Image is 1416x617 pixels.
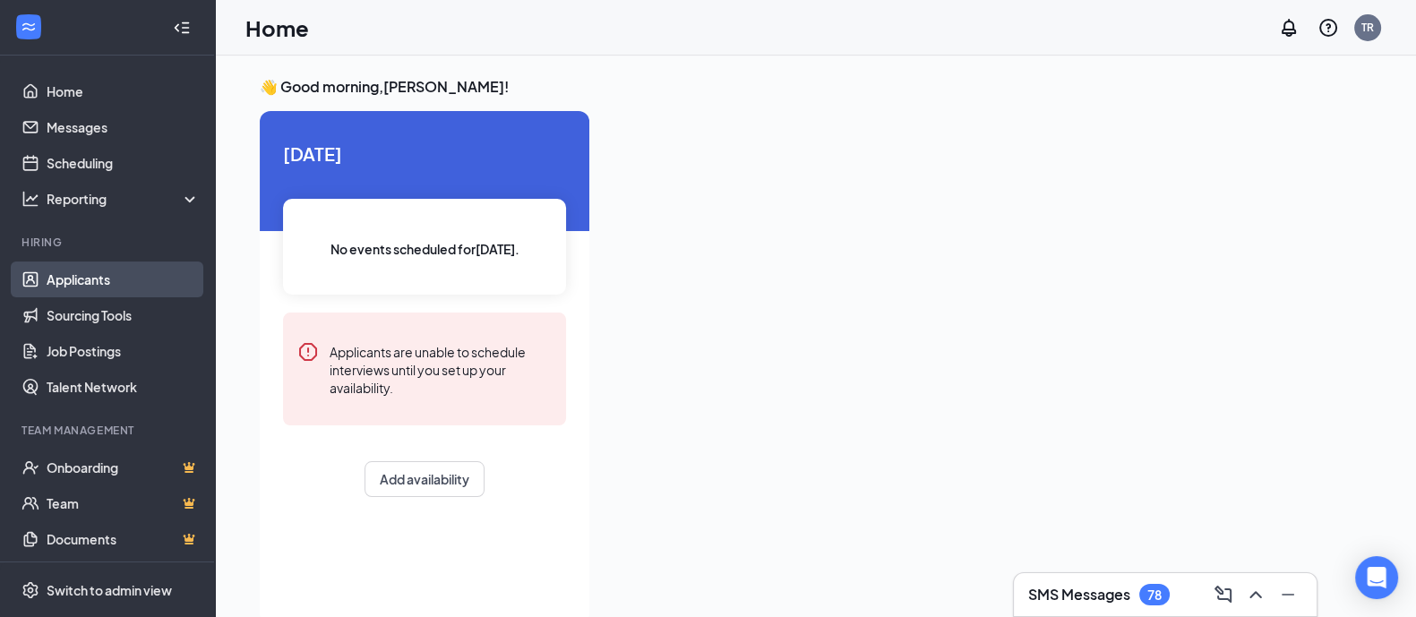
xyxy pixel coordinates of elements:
div: Switch to admin view [47,581,172,599]
button: Add availability [365,461,485,497]
a: Scheduling [47,145,200,181]
svg: Minimize [1277,584,1299,605]
a: Messages [47,109,200,145]
a: Sourcing Tools [47,297,200,333]
a: OnboardingCrown [47,450,200,485]
a: Job Postings [47,333,200,369]
div: 78 [1147,587,1162,603]
svg: Analysis [21,190,39,208]
div: Reporting [47,190,201,208]
svg: Notifications [1278,17,1300,39]
div: TR [1361,20,1374,35]
div: Open Intercom Messenger [1355,556,1398,599]
div: Team Management [21,423,196,438]
a: Talent Network [47,369,200,405]
h1: Home [245,13,309,43]
a: Home [47,73,200,109]
svg: WorkstreamLogo [20,18,38,36]
button: ChevronUp [1241,580,1270,609]
a: TeamCrown [47,485,200,521]
a: DocumentsCrown [47,521,200,557]
span: No events scheduled for [DATE] . [330,239,519,259]
svg: Collapse [173,19,191,37]
svg: QuestionInfo [1317,17,1339,39]
div: Applicants are unable to schedule interviews until you set up your availability. [330,341,552,397]
a: SurveysCrown [47,557,200,593]
button: Minimize [1274,580,1302,609]
svg: Error [297,341,319,363]
h3: SMS Messages [1028,585,1130,604]
span: [DATE] [283,140,566,167]
h3: 👋 Good morning, [PERSON_NAME] ! [260,77,1371,97]
div: Hiring [21,235,196,250]
svg: Settings [21,581,39,599]
svg: ComposeMessage [1213,584,1234,605]
a: Applicants [47,261,200,297]
svg: ChevronUp [1245,584,1266,605]
button: ComposeMessage [1209,580,1238,609]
